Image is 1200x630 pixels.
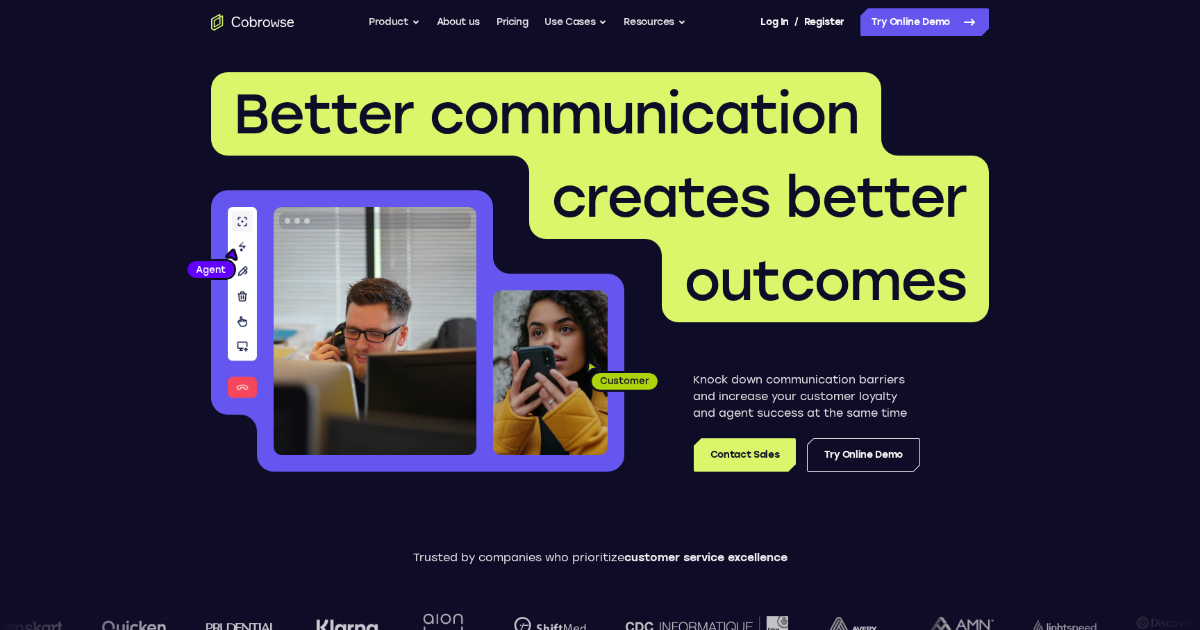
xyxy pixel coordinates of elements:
a: Go to the home page [211,14,294,31]
button: Resources [624,8,686,36]
p: Knock down communication barriers and increase your customer loyalty and agent success at the sam... [693,372,920,422]
img: A customer holding their phone [493,290,608,455]
span: / [794,14,799,31]
a: Contact Sales [694,438,796,472]
a: Pricing [497,8,528,36]
a: Log In [760,8,788,36]
button: Product [369,8,420,36]
span: Better communication [233,81,859,147]
button: Use Cases [544,8,607,36]
a: About us [437,8,480,36]
span: outcomes [684,247,967,314]
img: A customer support agent talking on the phone [274,207,476,455]
span: customer service excellence [624,551,787,564]
a: Try Online Demo [860,8,989,36]
a: Try Online Demo [807,438,920,472]
span: creates better [551,164,967,231]
a: Register [804,8,844,36]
